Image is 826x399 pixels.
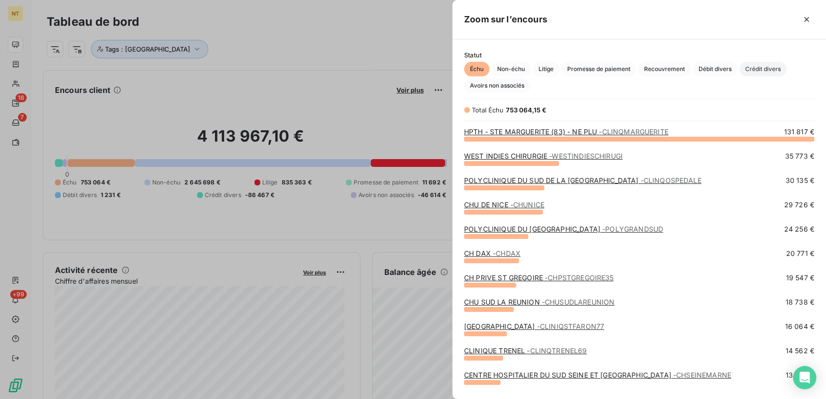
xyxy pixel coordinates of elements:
span: - CLINQTRENEL69 [527,346,587,355]
span: 24 256 € [784,224,814,234]
a: CLINIQUE TRENEL [464,346,587,355]
a: CENTRE HOSPITALIER DU SUD SEINE ET [GEOGRAPHIC_DATA] [464,371,731,379]
span: 19 547 € [786,273,814,283]
a: WEST INDIES CHIRURGIE [464,152,623,160]
button: Débit divers [693,62,737,76]
span: Statut [464,51,814,59]
a: POLYCLINIQUE DU [GEOGRAPHIC_DATA] [464,225,663,233]
span: - CLINQOSPEDALE [641,176,701,184]
div: Open Intercom Messenger [793,366,816,389]
span: - CHUSUDLAREUNION [542,298,614,306]
button: Recouvrement [638,62,691,76]
button: Échu [464,62,489,76]
h5: Zoom sur l’encours [464,13,547,26]
span: - CLINIQSTFARON77 [537,322,604,330]
a: HPTH - STE MARGUERITE (83) - NE PLU [464,127,668,136]
button: Non-échu [491,62,531,76]
span: 14 562 € [786,346,814,356]
span: - CHUNICE [510,200,544,209]
a: CH DAX [464,249,521,257]
button: Crédit divers [739,62,787,76]
button: Litige [533,62,559,76]
span: 35 773 € [785,151,814,161]
span: - CHSEINEMARNE [673,371,731,379]
span: 18 738 € [786,297,814,307]
span: 753 064,15 € [506,106,547,114]
span: 20 771 € [786,249,814,258]
span: - CHPSTGREGOIRE35 [545,273,613,282]
span: - CHDAX [493,249,521,257]
a: CH PRIVE ST GREGOIRE [464,273,614,282]
span: 29 726 € [784,200,814,210]
span: 16 064 € [785,322,814,331]
div: grid [452,127,826,388]
a: [GEOGRAPHIC_DATA] [464,322,604,330]
span: - WESTINDIESCHIRUGI [549,152,623,160]
span: Total Échu [472,106,504,114]
span: - POLYGRANDSUD [602,225,663,233]
a: CHU SUD LA REUNION [464,298,614,306]
span: 30 135 € [786,176,814,185]
span: 131 817 € [784,127,814,137]
a: POLYCLINIQUE DU SUD DE LA [GEOGRAPHIC_DATA] [464,176,701,184]
span: - CLINQMARGUERITE [599,127,668,136]
span: 13 730 € [786,370,814,380]
a: CHU DE NICE [464,200,544,209]
button: Promesse de paiement [561,62,636,76]
button: Avoirs non associés [464,78,530,93]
